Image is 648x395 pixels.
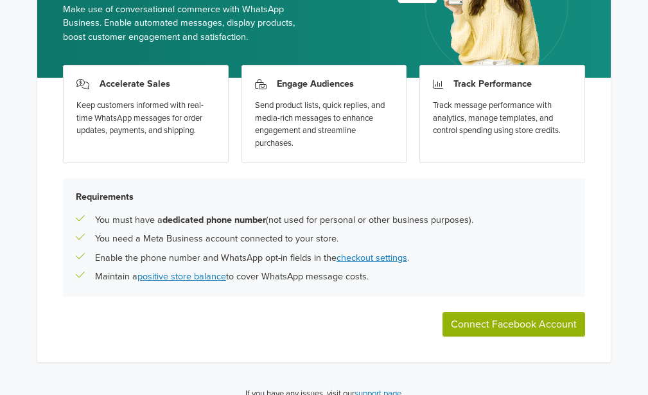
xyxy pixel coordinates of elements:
[95,270,369,284] p: Maintain a to cover WhatsApp message costs.
[162,215,266,225] b: dedicated phone number
[442,312,585,337] button: Connect Facebook Account
[95,251,409,265] p: Enable the phone number and WhatsApp opt-in fields in the .
[100,78,170,89] h3: Accelerate Sales
[255,100,394,150] div: Send product lists, quick replies, and media-rich messages to enhance engagement and streamline p...
[95,213,473,227] p: You must have a (not used for personal or other business purposes).
[76,100,215,137] div: Keep customers informed with real-time WhatsApp messages for order updates, payments, and shipping.
[337,252,407,263] a: checkout settings
[277,78,354,89] h3: Engage Audiences
[63,3,314,44] span: Make use of conversational commerce with WhatsApp Business. Enable automated messages, display pr...
[453,78,532,89] h3: Track Performance
[95,232,338,246] p: You need a Meta Business account connected to your store.
[433,100,572,137] div: Track message performance with analytics, manage templates, and control spending using store cred...
[76,191,572,202] h5: Requirements
[137,271,226,282] a: positive store balance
